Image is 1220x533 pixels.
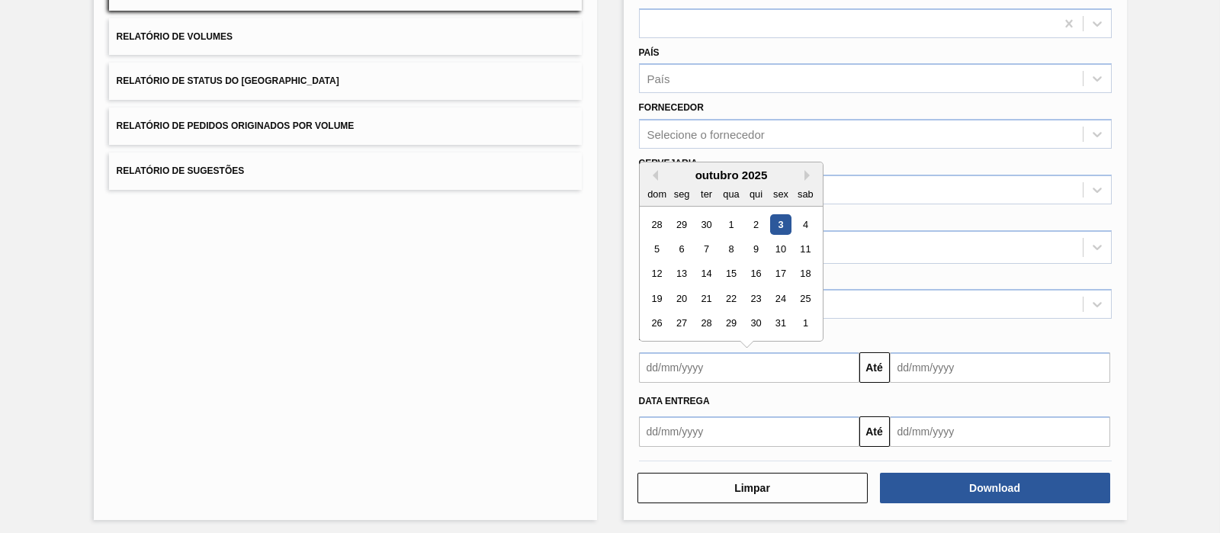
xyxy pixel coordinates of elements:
[770,313,791,334] div: Choose sexta-feira, 31 de outubro de 2025
[795,239,815,259] div: Choose sábado, 11 de outubro de 2025
[770,214,791,235] div: Choose sexta-feira, 3 de outubro de 2025
[695,239,716,259] div: Choose terça-feira, 7 de outubro de 2025
[671,264,692,284] div: Choose segunda-feira, 13 de outubro de 2025
[647,313,667,334] div: Choose domingo, 26 de outubro de 2025
[109,108,582,145] button: Relatório de Pedidos Originados por Volume
[644,212,817,336] div: month 2025-10
[721,288,741,309] div: Choose quarta-feira, 22 de outubro de 2025
[721,313,741,334] div: Choose quarta-feira, 29 de outubro de 2025
[721,184,741,204] div: qua
[117,120,355,131] span: Relatório de Pedidos Originados por Volume
[795,264,815,284] div: Choose sábado, 18 de outubro de 2025
[695,184,716,204] div: ter
[795,214,815,235] div: Choose sábado, 4 de outubro de 2025
[770,288,791,309] div: Choose sexta-feira, 24 de outubro de 2025
[117,75,339,86] span: Relatório de Status do [GEOGRAPHIC_DATA]
[671,288,692,309] div: Choose segunda-feira, 20 de outubro de 2025
[770,184,791,204] div: sex
[745,288,766,309] div: Choose quinta-feira, 23 de outubro de 2025
[804,170,815,181] button: Next Month
[671,184,692,204] div: seg
[647,214,667,235] div: Choose domingo, 28 de setembro de 2025
[640,169,823,181] div: outubro 2025
[721,239,741,259] div: Choose quarta-feira, 8 de outubro de 2025
[639,352,859,383] input: dd/mm/yyyy
[109,153,582,190] button: Relatório de Sugestões
[745,264,766,284] div: Choose quinta-feira, 16 de outubro de 2025
[795,184,815,204] div: sab
[745,313,766,334] div: Choose quinta-feira, 30 de outubro de 2025
[795,313,815,334] div: Choose sábado, 1 de novembro de 2025
[745,239,766,259] div: Choose quinta-feira, 9 de outubro de 2025
[880,473,1110,503] button: Download
[770,264,791,284] div: Choose sexta-feira, 17 de outubro de 2025
[695,264,716,284] div: Choose terça-feira, 14 de outubro de 2025
[745,214,766,235] div: Choose quinta-feira, 2 de outubro de 2025
[647,128,765,141] div: Selecione o fornecedor
[647,72,670,85] div: País
[647,264,667,284] div: Choose domingo, 12 de outubro de 2025
[639,416,859,447] input: dd/mm/yyyy
[770,239,791,259] div: Choose sexta-feira, 10 de outubro de 2025
[647,170,658,181] button: Previous Month
[117,31,233,42] span: Relatório de Volumes
[695,313,716,334] div: Choose terça-feira, 28 de outubro de 2025
[671,313,692,334] div: Choose segunda-feira, 27 de outubro de 2025
[795,288,815,309] div: Choose sábado, 25 de outubro de 2025
[647,239,667,259] div: Choose domingo, 5 de outubro de 2025
[890,352,1110,383] input: dd/mm/yyyy
[639,47,660,58] label: País
[859,416,890,447] button: Até
[745,184,766,204] div: qui
[890,416,1110,447] input: dd/mm/yyyy
[117,165,245,176] span: Relatório de Sugestões
[109,18,582,56] button: Relatório de Volumes
[695,214,716,235] div: Choose terça-feira, 30 de setembro de 2025
[647,184,667,204] div: dom
[639,158,698,169] label: Cervejaria
[695,288,716,309] div: Choose terça-feira, 21 de outubro de 2025
[639,102,704,113] label: Fornecedor
[647,288,667,309] div: Choose domingo, 19 de outubro de 2025
[721,214,741,235] div: Choose quarta-feira, 1 de outubro de 2025
[639,396,710,406] span: Data Entrega
[109,63,582,100] button: Relatório de Status do [GEOGRAPHIC_DATA]
[637,473,868,503] button: Limpar
[671,239,692,259] div: Choose segunda-feira, 6 de outubro de 2025
[671,214,692,235] div: Choose segunda-feira, 29 de setembro de 2025
[859,352,890,383] button: Até
[721,264,741,284] div: Choose quarta-feira, 15 de outubro de 2025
